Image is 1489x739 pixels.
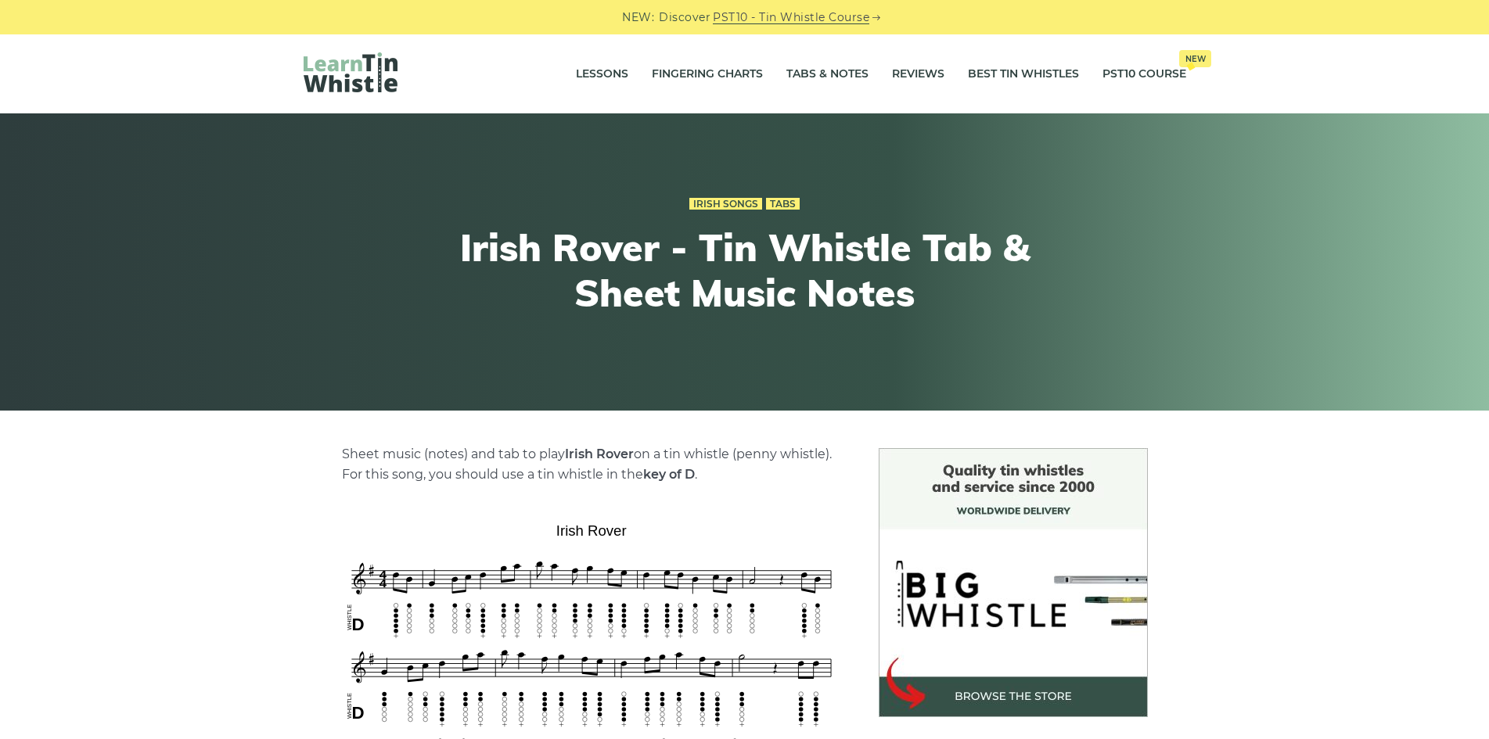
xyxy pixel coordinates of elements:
img: BigWhistle Tin Whistle Store [879,448,1148,717]
a: Reviews [892,55,944,94]
h1: Irish Rover - Tin Whistle Tab & Sheet Music Notes [457,225,1033,315]
a: Tabs & Notes [786,55,869,94]
a: PST10 CourseNew [1102,55,1186,94]
strong: key of D [643,467,695,482]
p: Sheet music (notes) and tab to play on a tin whistle (penny whistle). For this song, you should u... [342,444,841,485]
img: LearnTinWhistle.com [304,52,397,92]
a: Lessons [576,55,628,94]
a: Tabs [766,198,800,210]
strong: Irish Rover [565,447,634,461]
span: New [1179,50,1211,67]
a: Best Tin Whistles [968,55,1079,94]
a: Irish Songs [689,198,762,210]
a: Fingering Charts [652,55,763,94]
